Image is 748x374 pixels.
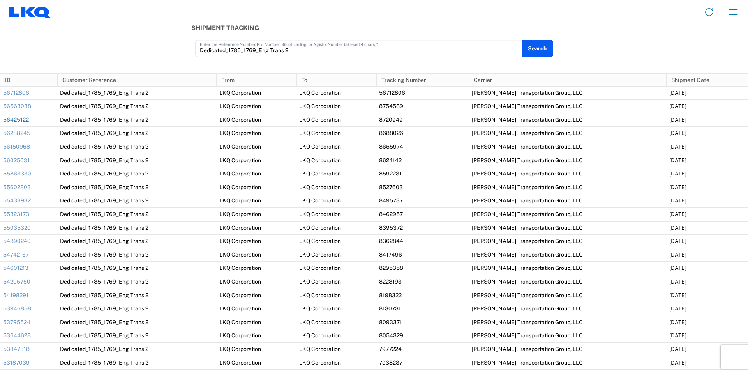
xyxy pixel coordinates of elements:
[299,360,341,366] span: LKQ Corporation
[3,305,31,312] a: 53946858
[669,211,686,217] span: [DATE]
[3,225,31,231] a: 55035320
[60,197,148,204] span: Dedicated_1785_1769_Eng Trans 2
[299,238,341,244] span: LKQ Corporation
[472,332,583,339] span: [PERSON_NAME] Transportation Group, LLC
[3,157,30,163] a: 56025631
[379,184,403,190] span: 8527603
[299,278,341,285] span: LKQ Corporation
[60,360,148,366] span: Dedicated_1785_1769_Eng Trans 2
[219,238,261,244] span: LKQ Corporation
[60,90,148,96] span: Dedicated_1785_1769_Eng Trans 2
[299,197,341,204] span: LKQ Corporation
[299,184,341,190] span: LKQ Corporation
[299,319,341,325] span: LKQ Corporation
[669,144,686,150] span: [DATE]
[379,103,403,109] span: 8754589
[299,225,341,231] span: LKQ Corporation
[3,238,31,244] a: 54890240
[472,278,583,285] span: [PERSON_NAME] Transportation Group, LLC
[669,225,686,231] span: [DATE]
[219,332,261,339] span: LKQ Corporation
[219,90,261,96] span: LKQ Corporation
[219,103,261,109] span: LKQ Corporation
[671,77,709,83] span: Shipment Date
[669,197,686,204] span: [DATE]
[219,197,261,204] span: LKQ Corporation
[669,130,686,136] span: [DATE]
[379,332,403,339] span: 8054329
[299,346,341,352] span: LKQ Corporation
[3,144,30,150] a: 56150968
[299,170,341,177] span: LKQ Corporation
[60,319,148,325] span: Dedicated_1785_1769_Eng Trans 2
[669,170,686,177] span: [DATE]
[60,184,148,190] span: Dedicated_1785_1769_Eng Trans 2
[219,252,261,258] span: LKQ Corporation
[60,252,148,258] span: Dedicated_1785_1769_Eng Trans 2
[219,170,261,177] span: LKQ Corporation
[299,305,341,312] span: LKQ Corporation
[3,117,29,123] a: 56425122
[472,305,583,312] span: [PERSON_NAME] Transportation Group, LLC
[379,292,402,298] span: 8198322
[669,252,686,258] span: [DATE]
[379,130,403,136] span: 8688026
[472,90,583,96] span: [PERSON_NAME] Transportation Group, LLC
[60,346,148,352] span: Dedicated_1785_1769_Eng Trans 2
[379,144,403,150] span: 8655974
[474,77,492,83] span: Carrier
[472,144,583,150] span: [PERSON_NAME] Transportation Group, LLC
[62,77,116,83] span: Customer Reference
[472,238,583,244] span: [PERSON_NAME] Transportation Group, LLC
[219,265,261,271] span: LKQ Corporation
[379,278,402,285] span: 8228193
[219,130,261,136] span: LKQ Corporation
[379,346,402,352] span: 7977224
[3,252,29,258] a: 54742167
[379,90,405,96] span: 56712806
[669,117,686,123] span: [DATE]
[219,117,261,123] span: LKQ Corporation
[60,144,148,150] span: Dedicated_1785_1769_Eng Trans 2
[669,184,686,190] span: [DATE]
[669,292,686,298] span: [DATE]
[219,225,261,231] span: LKQ Corporation
[299,252,341,258] span: LKQ Corporation
[299,117,341,123] span: LKQ Corporation
[472,319,583,325] span: [PERSON_NAME] Transportation Group, LLC
[219,278,261,285] span: LKQ Corporation
[299,144,341,150] span: LKQ Corporation
[522,40,553,57] button: Search
[219,346,261,352] span: LKQ Corporation
[302,77,307,83] span: To
[472,292,583,298] span: [PERSON_NAME] Transportation Group, LLC
[379,197,403,204] span: 8495737
[60,117,148,123] span: Dedicated_1785_1769_Eng Trans 2
[381,77,426,83] span: Tracking Number
[669,346,686,352] span: [DATE]
[3,332,31,339] a: 53644628
[669,360,686,366] span: [DATE]
[60,103,148,109] span: Dedicated_1785_1769_Eng Trans 2
[3,170,31,177] a: 55863330
[379,265,403,271] span: 8295358
[379,305,401,312] span: 8130731
[219,211,261,217] span: LKQ Corporation
[379,117,403,123] span: 8720949
[60,278,148,285] span: Dedicated_1785_1769_Eng Trans 2
[472,130,583,136] span: [PERSON_NAME] Transportation Group, LLC
[221,77,235,83] span: From
[3,90,29,96] a: 56712806
[60,238,148,244] span: Dedicated_1785_1769_Eng Trans 2
[669,305,686,312] span: [DATE]
[472,265,583,271] span: [PERSON_NAME] Transportation Group, LLC
[219,305,261,312] span: LKQ Corporation
[3,184,31,190] a: 55602803
[669,319,686,325] span: [DATE]
[3,360,30,366] a: 53187039
[379,319,402,325] span: 8093371
[379,238,403,244] span: 8362844
[219,292,261,298] span: LKQ Corporation
[3,197,31,204] a: 55433932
